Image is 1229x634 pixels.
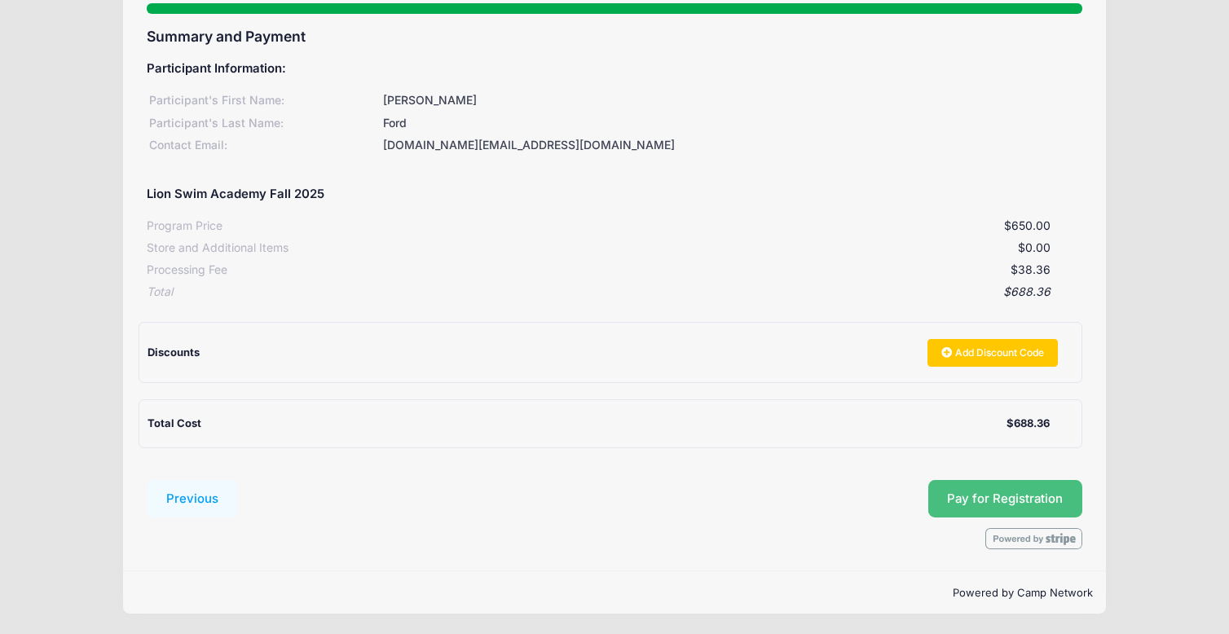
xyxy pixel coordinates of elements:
div: $0.00 [289,240,1051,257]
button: Pay for Registration [928,480,1083,517]
div: $38.36 [227,262,1051,279]
div: Ford [381,115,1082,132]
span: Discounts [148,346,200,359]
h3: Summary and Payment [147,28,1082,45]
div: Processing Fee [147,262,227,279]
h5: Lion Swim Academy Fall 2025 [147,187,324,202]
div: [DOMAIN_NAME][EMAIL_ADDRESS][DOMAIN_NAME] [381,137,1082,154]
div: Contact Email: [147,137,381,154]
div: Store and Additional Items [147,240,289,257]
div: $688.36 [1007,416,1050,432]
h5: Participant Information: [147,62,1082,77]
a: Add Discount Code [927,339,1058,367]
p: Powered by Camp Network [136,585,1093,601]
div: $688.36 [173,284,1051,301]
button: Previous [147,480,238,517]
span: $650.00 [1004,218,1051,232]
div: Total Cost [148,416,1007,432]
div: Participant's Last Name: [147,115,381,132]
div: [PERSON_NAME] [381,92,1082,109]
div: Participant's First Name: [147,92,381,109]
div: Total [147,284,173,301]
div: Program Price [147,218,222,235]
